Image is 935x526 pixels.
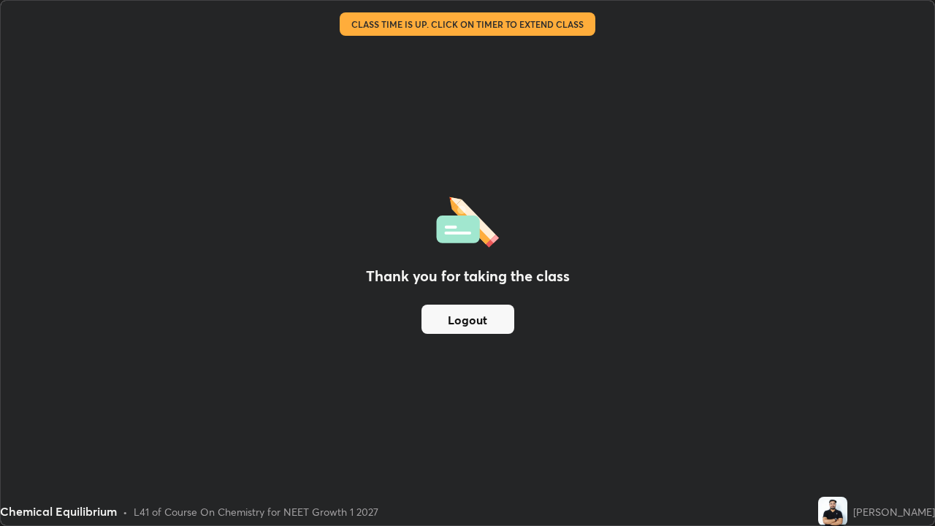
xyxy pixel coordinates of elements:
img: offlineFeedback.1438e8b3.svg [436,192,499,248]
div: • [123,504,128,519]
div: L41 of Course On Chemistry for NEET Growth 1 2027 [134,504,378,519]
div: [PERSON_NAME] [853,504,935,519]
button: Logout [421,305,514,334]
img: 6ceccd1d69684b2a9b2e6d3e9d241e6d.jpg [818,497,847,526]
h2: Thank you for taking the class [366,265,570,287]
